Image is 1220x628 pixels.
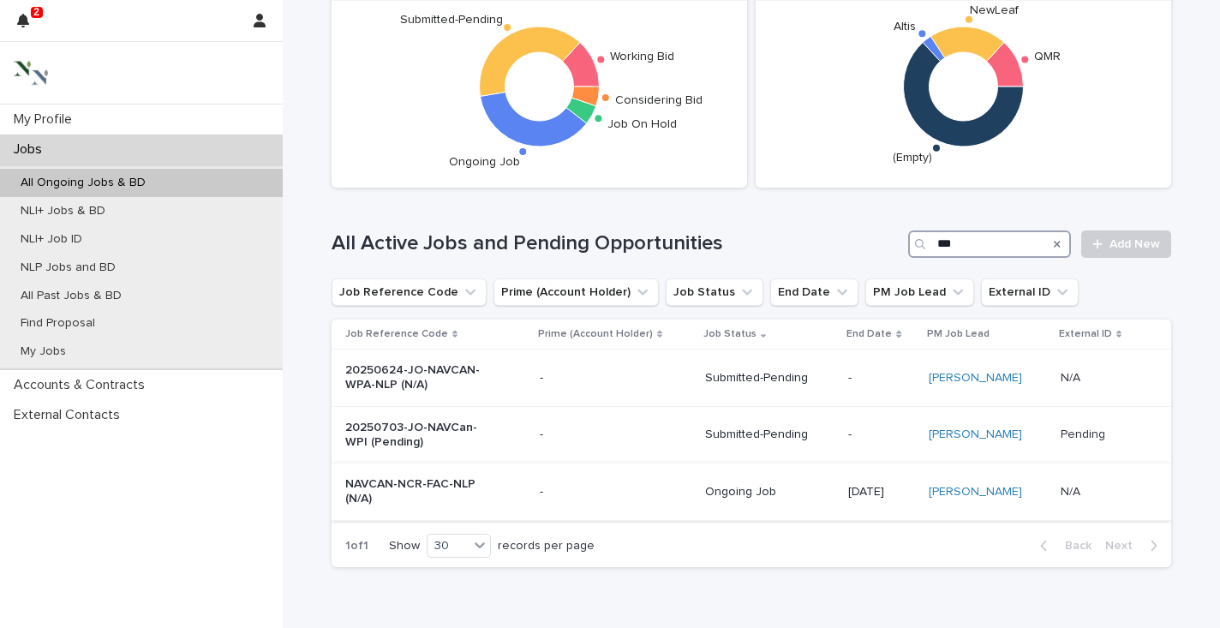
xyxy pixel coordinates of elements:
[345,421,488,450] p: 20250703-JO-NAVCan-WPI (Pending)
[1059,325,1112,344] p: External ID
[540,485,683,499] p: -
[7,407,134,423] p: External Contacts
[389,539,420,553] p: Show
[846,325,892,344] p: End Date
[981,278,1079,306] button: External ID
[929,371,1022,386] a: [PERSON_NAME]
[970,5,1020,17] text: NewLeaf
[428,537,469,555] div: 30
[848,485,915,499] p: [DATE]
[7,377,158,393] p: Accounts & Contracts
[705,428,834,442] p: Submitted-Pending
[400,14,503,26] text: Submitted-Pending
[1061,368,1084,386] p: N/A
[848,371,915,386] p: -
[848,428,915,442] p: -
[332,464,1171,521] tr: NAVCAN-NCR-FAC-NLP (N/A)-Ongoing Job[DATE][PERSON_NAME] N/AN/A
[7,344,80,359] p: My Jobs
[929,428,1022,442] a: [PERSON_NAME]
[666,278,763,306] button: Job Status
[770,278,858,306] button: End Date
[17,10,39,41] div: 2
[7,111,86,128] p: My Profile
[1061,481,1084,499] p: N/A
[865,278,974,306] button: PM Job Lead
[7,260,129,275] p: NLP Jobs and BD
[345,363,488,392] p: 20250624-JO-NAVCAN-WPA-NLP (N/A)
[332,350,1171,407] tr: 20250624-JO-NAVCAN-WPA-NLP (N/A)-Submitted-Pending-[PERSON_NAME] N/AN/A
[893,153,932,164] text: (Empty)
[705,371,834,386] p: Submitted-Pending
[540,371,683,386] p: -
[927,325,990,344] p: PM Job Lead
[1105,540,1143,552] span: Next
[332,231,901,256] h1: All Active Jobs and Pending Opportunities
[538,325,653,344] p: Prime (Account Holder)
[332,278,487,306] button: Job Reference Code
[607,118,677,130] text: Job On Hold
[1026,538,1098,553] button: Back
[14,56,48,90] img: 3bAFpBnQQY6ys9Fa9hsD
[345,477,488,506] p: NAVCAN-NCR-FAC-NLP (N/A)
[1034,51,1061,63] text: QMR
[929,485,1022,499] a: [PERSON_NAME]
[498,539,595,553] p: records per page
[493,278,659,306] button: Prime (Account Holder)
[345,325,448,344] p: Job Reference Code
[703,325,757,344] p: Job Status
[7,289,135,303] p: All Past Jobs & BD
[1098,538,1171,553] button: Next
[7,176,159,190] p: All Ongoing Jobs & BD
[1081,230,1171,258] a: Add New
[449,157,520,169] text: Ongoing Job
[7,141,56,158] p: Jobs
[332,406,1171,464] tr: 20250703-JO-NAVCan-WPI (Pending)-Submitted-Pending-[PERSON_NAME] PendingPending
[705,485,834,499] p: Ongoing Job
[7,232,96,247] p: NLI+ Job ID
[7,204,119,218] p: NLI+ Jobs & BD
[7,316,109,331] p: Find Proposal
[33,6,39,18] p: 2
[615,94,703,106] text: Considering Bid
[332,525,382,567] p: 1 of 1
[894,21,916,33] text: Altis
[1109,238,1160,250] span: Add New
[1061,424,1109,442] p: Pending
[610,51,674,63] text: Working Bid
[540,428,683,442] p: -
[908,230,1071,258] input: Search
[1055,540,1091,552] span: Back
